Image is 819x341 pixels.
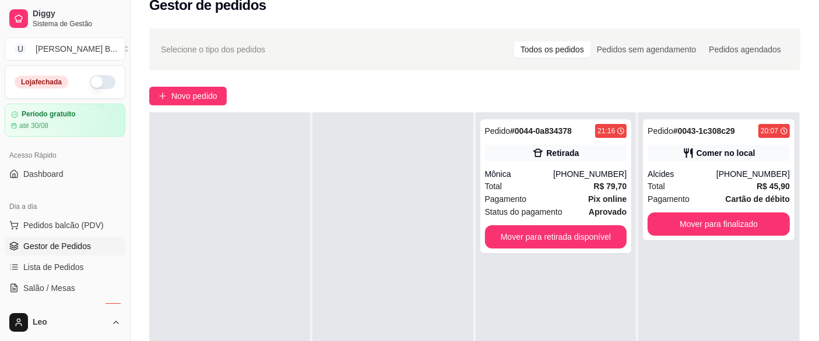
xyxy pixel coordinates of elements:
[5,216,125,235] button: Pedidos balcão (PDV)
[23,282,75,294] span: Salão / Mesas
[702,41,788,58] div: Pedidos agendados
[5,37,125,61] button: Select a team
[726,194,790,204] strong: Cartão de débito
[673,126,735,136] strong: # 0043-1c308c29
[5,258,125,276] a: Lista de Pedidos
[23,303,59,315] span: Diggy Bot
[485,126,511,136] span: Pedido
[593,182,627,191] strong: R$ 79,70
[5,279,125,297] a: Salão / Mesas
[648,180,665,193] span: Total
[546,147,579,159] div: Retirada
[510,126,572,136] strong: # 0044-0a834378
[15,76,68,88] div: Loja fechada
[90,75,115,89] button: Alterar Status
[161,43,265,56] span: Selecione o tipo dos pedidos
[5,104,125,137] a: Período gratuitoaté 30/08
[648,193,690,205] span: Pagamento
[149,87,227,105] button: Novo pedido
[23,168,64,180] span: Dashboard
[5,237,125,255] a: Gestor de Pedidos
[15,43,26,55] span: U
[159,92,167,100] span: plus
[757,182,790,191] strong: R$ 45,90
[590,41,702,58] div: Pedidos sem agendamento
[5,308,125,336] button: Leo
[5,197,125,216] div: Dia a dia
[33,9,121,19] span: Diggy
[716,168,790,180] div: [PHONE_NUMBER]
[19,121,48,130] article: até 30/08
[23,240,91,252] span: Gestor de Pedidos
[514,41,590,58] div: Todos os pedidos
[553,168,627,180] div: [PHONE_NUMBER]
[23,261,84,273] span: Lista de Pedidos
[589,207,627,216] strong: aprovado
[697,147,755,159] div: Comer no local
[597,126,615,136] div: 21:16
[485,193,527,205] span: Pagamento
[485,180,502,193] span: Total
[36,43,117,55] div: [PERSON_NAME] B ...
[171,90,217,102] span: Novo pedido
[5,300,125,318] a: Diggy Botnovo
[761,126,778,136] div: 20:07
[5,146,125,165] div: Acesso Rápido
[648,212,790,236] button: Mover para finalizado
[22,110,76,119] article: Período gratuito
[5,165,125,183] a: Dashboard
[485,225,627,248] button: Mover para retirada disponível
[648,168,716,180] div: Alcides
[588,194,627,204] strong: Pix online
[33,19,121,29] span: Sistema de Gestão
[33,317,107,328] span: Leo
[5,5,125,33] a: DiggySistema de Gestão
[485,168,554,180] div: Mônica
[485,205,563,218] span: Status do pagamento
[648,126,673,136] span: Pedido
[23,219,104,231] span: Pedidos balcão (PDV)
